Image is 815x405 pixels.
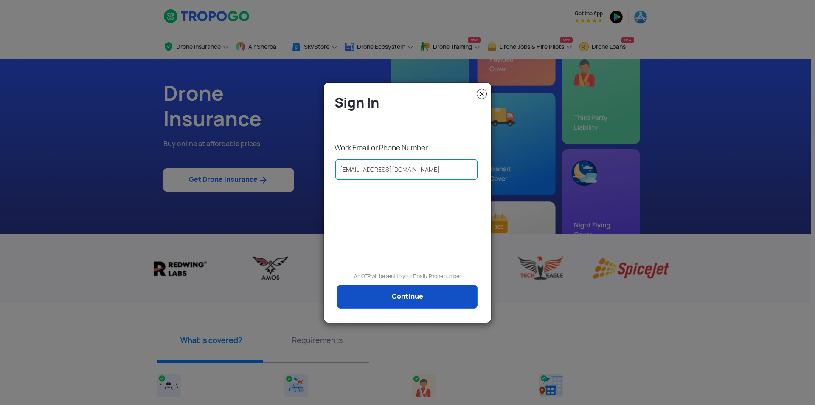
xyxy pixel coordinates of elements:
[330,272,485,280] p: An OTP will be sent to your Email / Phone number
[477,89,487,99] img: close
[335,159,478,180] input: Your Email Id / Phone Number
[334,143,485,153] p: Work Email or Phone Number
[337,285,478,309] a: Continue
[334,94,485,111] h4: Sign In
